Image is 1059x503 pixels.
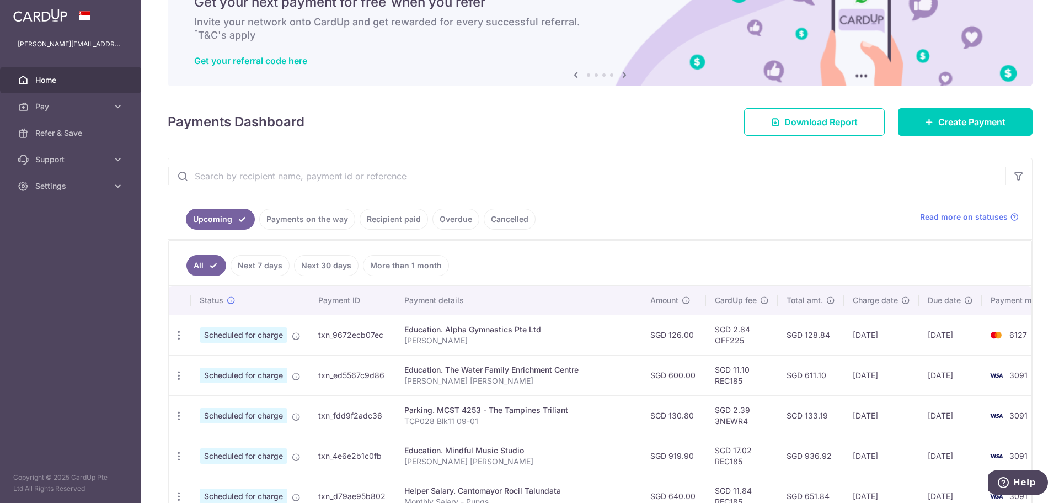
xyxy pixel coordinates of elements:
span: Download Report [784,115,858,129]
span: Total amt. [787,295,823,306]
a: Next 7 days [231,255,290,276]
td: [DATE] [919,436,982,476]
div: Education. Alpha Gymnastics Pte Ltd [404,324,633,335]
td: SGD 17.02 REC185 [706,436,778,476]
th: Payment ID [309,286,395,315]
a: Read more on statuses [920,211,1019,223]
span: Read more on statuses [920,211,1008,223]
td: SGD 2.84 OFF225 [706,315,778,355]
td: SGD 919.90 [641,436,706,476]
a: Create Payment [898,108,1033,136]
span: Support [35,154,108,165]
td: SGD 611.10 [778,355,844,395]
td: SGD 11.10 REC185 [706,355,778,395]
p: [PERSON_NAME][EMAIL_ADDRESS][DOMAIN_NAME] [18,39,124,50]
img: Bank Card [985,329,1007,342]
td: [DATE] [919,315,982,355]
div: Helper Salary. Cantomayor Rocil Talundata [404,485,633,496]
img: Bank Card [985,449,1007,463]
td: [DATE] [844,355,919,395]
td: [DATE] [919,395,982,436]
span: Refer & Save [35,128,108,139]
td: txn_ed5567c9d86 [309,355,395,395]
a: More than 1 month [363,255,449,276]
a: All [186,255,226,276]
p: TCP028 Blk11 09-01 [404,416,633,427]
a: Download Report [744,108,885,136]
a: Upcoming [186,209,255,230]
a: Recipient paid [360,209,428,230]
td: SGD 126.00 [641,315,706,355]
h4: Payments Dashboard [168,112,304,132]
span: Scheduled for charge [200,327,287,343]
td: [DATE] [844,395,919,436]
a: Payments on the way [259,209,355,230]
a: Cancelled [484,209,536,230]
iframe: Opens a widget where you can find more information [988,470,1048,497]
th: Payment details [395,286,641,315]
span: Amount [650,295,678,306]
span: 6127 [1009,330,1027,340]
span: 3091 [1009,411,1028,420]
img: Bank Card [985,490,1007,503]
td: txn_4e6e2b1c0fb [309,436,395,476]
div: Education. Mindful Music Studio [404,445,633,456]
span: Home [35,75,108,86]
span: Status [200,295,223,306]
span: Charge date [853,295,898,306]
a: Next 30 days [294,255,359,276]
div: Parking. MCST 4253 - The Tampines Triliant [404,405,633,416]
td: SGD 133.19 [778,395,844,436]
img: Bank Card [985,369,1007,382]
span: Due date [928,295,961,306]
span: Create Payment [938,115,1005,129]
td: txn_9672ecb07ec [309,315,395,355]
span: Settings [35,181,108,192]
p: [PERSON_NAME] [PERSON_NAME] [404,375,633,386]
span: Scheduled for charge [200,408,287,423]
span: 3091 [1009,370,1028,380]
span: 3091 [1009,451,1028,460]
span: Scheduled for charge [200,448,287,464]
div: Education. The Water Family Enrichment Centre [404,364,633,375]
span: Scheduled for charge [200,368,287,383]
p: [PERSON_NAME] [404,335,633,346]
td: SGD 600.00 [641,355,706,395]
td: [DATE] [919,355,982,395]
a: Overdue [432,209,479,230]
td: SGD 130.80 [641,395,706,436]
td: SGD 936.92 [778,436,844,476]
span: Pay [35,101,108,112]
td: SGD 128.84 [778,315,844,355]
td: txn_fdd9f2adc36 [309,395,395,436]
td: SGD 2.39 3NEWR4 [706,395,778,436]
p: [PERSON_NAME] [PERSON_NAME] [404,456,633,467]
td: [DATE] [844,436,919,476]
span: CardUp fee [715,295,757,306]
td: [DATE] [844,315,919,355]
a: Get your referral code here [194,55,307,66]
h6: Invite your network onto CardUp and get rewarded for every successful referral. T&C's apply [194,15,1006,42]
input: Search by recipient name, payment id or reference [168,158,1005,194]
img: Bank Card [985,409,1007,422]
img: CardUp [13,9,67,22]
